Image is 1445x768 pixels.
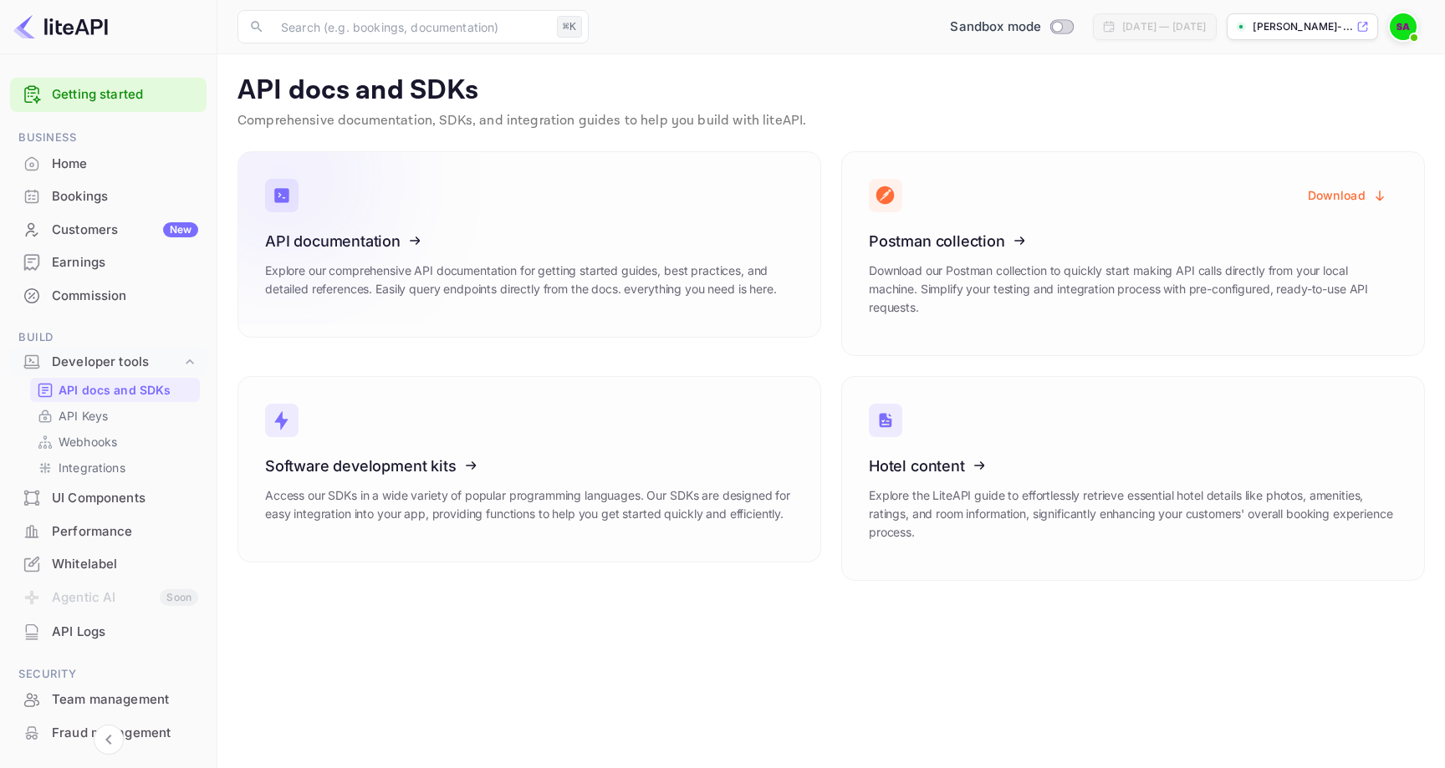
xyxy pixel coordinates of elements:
a: Getting started [52,85,198,104]
p: Download our Postman collection to quickly start making API calls directly from your local machin... [869,262,1397,317]
a: Earnings [10,247,207,277]
div: API Logs [10,616,207,648]
div: Home [10,148,207,181]
div: Performance [52,522,198,542]
button: Collapse navigation [94,725,124,755]
span: Security [10,665,207,684]
div: New [163,222,198,237]
div: Performance [10,516,207,548]
div: Switch to Production mode [943,18,1080,37]
span: Sandbox mode [950,18,1041,37]
p: Webhooks [59,433,117,450]
a: Team management [10,684,207,715]
h3: Hotel content [869,457,1397,475]
div: Whitelabel [52,555,198,574]
p: Explore our comprehensive API documentation for getting started guides, best practices, and detai... [265,262,794,298]
div: [DATE] — [DATE] [1122,19,1206,34]
a: Software development kitsAccess our SDKs in a wide variety of popular programming languages. Our ... [237,376,821,562]
h3: API documentation [265,232,794,250]
div: Webhooks [30,430,200,454]
div: Developer tools [10,348,207,377]
span: Business [10,129,207,147]
p: API Keys [59,407,108,425]
button: Download [1298,179,1397,211]
a: CustomersNew [10,214,207,245]
h3: Postman collection [869,232,1397,250]
a: Fraud management [10,717,207,748]
img: Senthilkumar Arumugam [1390,13,1417,40]
div: Getting started [10,78,207,112]
a: API docs and SDKs [37,381,193,399]
div: Home [52,155,198,174]
a: API Logs [10,616,207,647]
p: [PERSON_NAME]-... [1253,19,1353,34]
div: UI Components [52,489,198,508]
p: API docs and SDKs [237,74,1425,108]
a: Integrations [37,459,193,476]
div: API Logs [52,623,198,642]
div: ⌘K [557,16,582,38]
a: API Keys [37,407,193,425]
div: Whitelabel [10,548,207,581]
a: Bookings [10,181,207,211]
div: API Keys [30,404,200,428]
a: API documentationExplore our comprehensive API documentation for getting started guides, best pra... [237,151,821,338]
a: Whitelabel [10,548,207,579]
a: Commission [10,280,207,311]
p: API docs and SDKs [59,381,171,399]
div: Integrations [30,455,200,480]
div: Fraud management [52,724,198,743]
div: Commission [10,280,207,313]
a: Home [10,148,207,179]
div: UI Components [10,482,207,515]
input: Search (e.g. bookings, documentation) [271,10,550,43]
p: Explore the LiteAPI guide to effortlessly retrieve essential hotel details like photos, amenities... [869,486,1397,542]
div: Fraud management [10,717,207,750]
div: CustomersNew [10,214,207,247]
a: Webhooks [37,433,193,450]
div: Customers [52,221,198,240]
div: API docs and SDKs [30,378,200,402]
div: Commission [52,287,198,306]
div: Team management [52,690,198,710]
div: Developer tools [52,353,181,372]
p: Access our SDKs in a wide variety of popular programming languages. Our SDKs are designed for eas... [265,486,794,523]
h3: Software development kits [265,457,794,475]
a: Hotel contentExplore the LiteAPI guide to effortlessly retrieve essential hotel details like phot... [841,376,1425,581]
div: Bookings [10,181,207,213]
p: Integrations [59,459,125,476]
div: Earnings [10,247,207,279]
div: Bookings [52,187,198,206]
p: Comprehensive documentation, SDKs, and integration guides to help you build with liteAPI. [237,111,1425,131]
div: Team management [10,684,207,716]
span: Build [10,328,207,347]
img: LiteAPI logo [13,13,108,40]
a: Performance [10,516,207,547]
div: Earnings [52,253,198,272]
a: UI Components [10,482,207,513]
